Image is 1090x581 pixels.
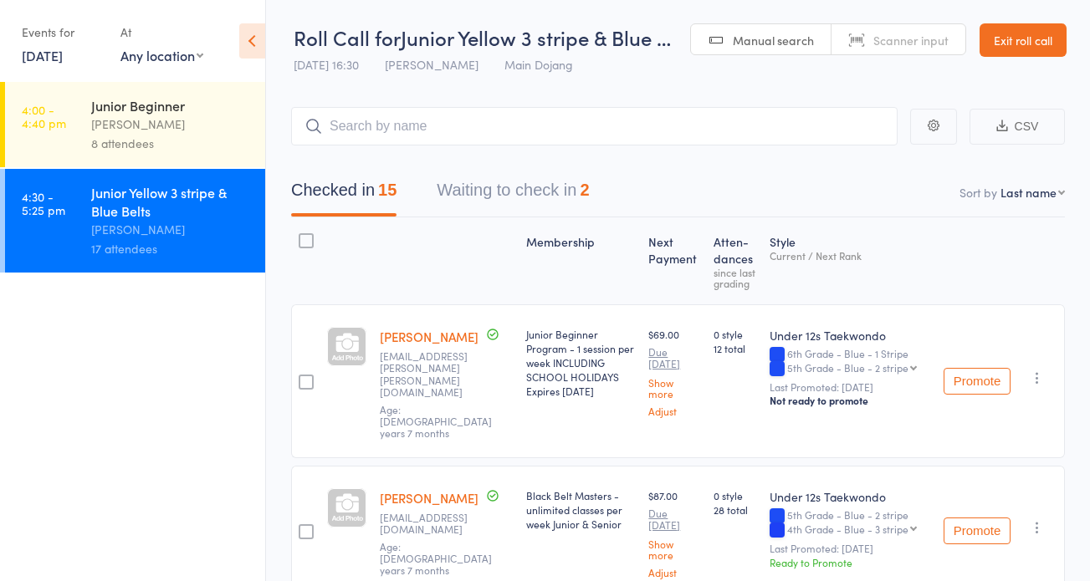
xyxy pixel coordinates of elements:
div: [PERSON_NAME] [91,220,251,239]
small: Last Promoted: [DATE] [770,543,930,554]
div: Junior Beginner Program - 1 session per week INCLUDING SCHOOL HOLIDAYS [526,327,635,398]
div: 2 [580,181,589,199]
div: Next Payment [642,225,706,297]
div: Junior Yellow 3 stripe & Blue Belts [91,183,251,220]
button: Waiting to check in2 [437,172,589,217]
div: Current / Next Rank [770,250,930,261]
span: 12 total [714,341,757,355]
small: Last Promoted: [DATE] [770,381,930,393]
div: Membership [519,225,642,297]
small: marydelpol24@hotmail.com [380,512,513,536]
input: Search by name [291,107,898,145]
a: Show more [648,538,699,560]
span: Roll Call for [294,23,401,51]
small: hannah.kate.bowen@gmail.com [380,350,513,399]
small: Due [DATE] [648,346,699,370]
div: Style [763,225,937,297]
div: 5th Grade - Blue - 2 stripe [770,509,930,538]
div: Under 12s Taekwondo [770,488,930,505]
a: Adjust [648,567,699,578]
div: Ready to Promote [770,555,930,569]
div: since last grading [714,267,757,288]
div: 5th Grade - Blue - 2 stripe [787,362,908,373]
a: 4:30 -5:25 pmJunior Yellow 3 stripe & Blue Belts[PERSON_NAME]17 attendees [5,169,265,273]
a: [DATE] [22,46,63,64]
div: $87.00 [648,488,699,578]
label: Sort by [960,184,997,201]
a: Exit roll call [980,23,1067,57]
a: Show more [648,377,699,399]
span: Age: [DEMOGRAPHIC_DATA] years 7 months [380,402,492,441]
a: Adjust [648,405,699,416]
div: [PERSON_NAME] [91,115,251,134]
div: 8 attendees [91,134,251,153]
div: Atten­dances [707,225,764,297]
div: At [120,18,203,46]
div: Not ready to promote [770,394,930,407]
a: [PERSON_NAME] [380,489,478,507]
button: CSV [970,109,1065,145]
span: 28 total [714,502,757,517]
div: 6th Grade - Blue - 1 Stripe [770,348,930,376]
span: Scanner input [873,32,949,48]
span: Main Dojang [504,56,573,73]
button: Promote [944,517,1011,544]
div: $69.00 [648,327,699,416]
div: Last name [1000,184,1057,201]
span: Manual search [733,32,814,48]
div: Under 12s Taekwondo [770,327,930,344]
div: 15 [378,181,397,199]
button: Checked in15 [291,172,397,217]
span: 0 style [714,327,757,341]
div: Expires [DATE] [526,384,635,398]
div: Any location [120,46,203,64]
button: Promote [944,368,1011,395]
time: 4:30 - 5:25 pm [22,190,65,217]
div: Events for [22,18,104,46]
time: 4:00 - 4:40 pm [22,103,66,130]
span: Junior Yellow 3 stripe & Blue … [401,23,671,51]
span: [DATE] 16:30 [294,56,359,73]
small: Due [DATE] [648,507,699,532]
span: Age: [DEMOGRAPHIC_DATA] years 7 months [380,539,492,578]
div: Junior Beginner [91,96,251,115]
a: [PERSON_NAME] [380,328,478,345]
div: Black Belt Masters - unlimited classes per week Junior & Senior [526,488,635,531]
a: 4:00 -4:40 pmJunior Beginner[PERSON_NAME]8 attendees [5,82,265,167]
div: 4th Grade - Blue - 3 stripe [787,523,908,534]
span: [PERSON_NAME] [385,56,478,73]
div: 17 attendees [91,239,251,258]
span: 0 style [714,488,757,502]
